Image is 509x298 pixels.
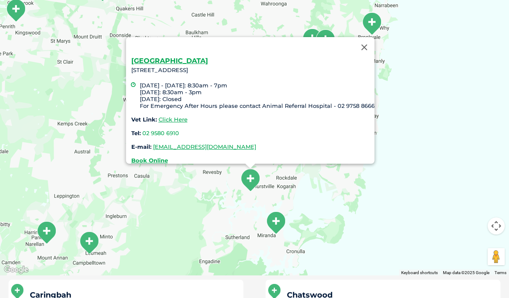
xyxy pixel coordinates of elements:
[159,116,188,123] a: Click Here
[153,143,256,150] a: [EMAIL_ADDRESS][DOMAIN_NAME]
[311,26,339,56] div: Chatswood
[488,217,505,234] button: Map camera controls
[495,270,506,275] a: Terms (opens in new tab)
[131,157,168,164] a: Book Online
[124,74,152,104] div: Wetherill Park
[2,264,30,275] img: Google
[488,248,505,265] button: Drag Pegman onto the map to open Street View
[236,165,264,195] div: Mortdale
[358,9,386,39] div: Brookvale
[131,58,375,164] div: [STREET_ADDRESS]
[189,35,217,65] div: North Parramatta
[131,116,157,123] strong: Vet Link:
[140,82,375,109] li: [DATE] - [DATE]: 8:30am - 7pm [DATE]: 8:30am - 3pm [DATE]: Closed For Emergency After Hours pleas...
[298,25,326,55] div: Roseville
[131,143,151,150] strong: E-mail:
[401,270,438,276] button: Keyboard shortcuts
[32,217,61,248] div: Narellan
[2,264,30,275] a: Click to see this area on Google Maps
[443,270,489,275] span: Map data ©2025 Google
[142,130,179,136] a: 02 9580 6910
[131,130,141,136] strong: Tel:
[75,228,103,258] div: Campbelltown
[131,57,208,65] a: [GEOGRAPHIC_DATA]
[262,208,290,238] div: Caringbah
[354,37,375,58] button: Close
